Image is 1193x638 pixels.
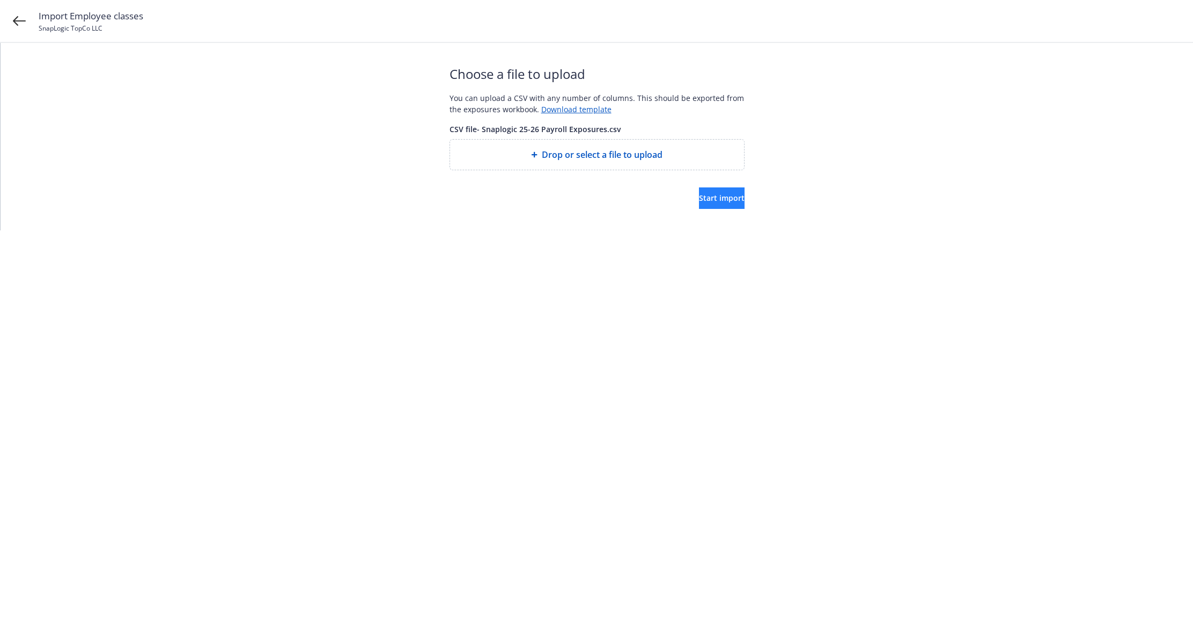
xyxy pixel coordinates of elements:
div: Drop or select a file to upload [450,139,745,170]
div: You can upload a CSV with any number of columns. This should be exported from the exposures workb... [450,92,745,115]
span: Drop or select a file to upload [542,148,662,161]
span: Start import [699,193,745,203]
span: SnapLogic TopCo LLC [39,24,102,33]
span: Choose a file to upload [450,64,745,84]
span: Import Employee classes [39,9,143,23]
button: Start import [699,187,745,209]
a: Download template [541,104,612,114]
span: CSV file - Snaplogic 25-26 Payroll Exposures.csv [450,124,745,135]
